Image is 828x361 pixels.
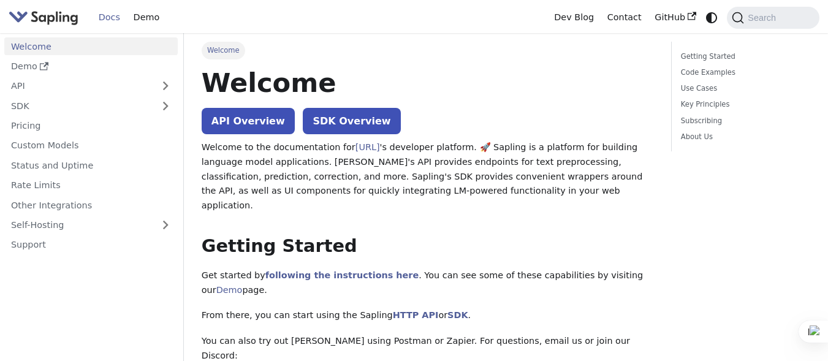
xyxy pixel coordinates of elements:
a: Other Integrations [4,196,178,214]
img: Sapling.ai [9,9,78,26]
a: SDK [447,310,468,320]
a: Docs [92,8,127,27]
a: API Overview [202,108,295,134]
a: Demo [4,58,178,75]
a: Demo [127,8,166,27]
a: [URL] [355,142,380,152]
a: Support [4,236,178,254]
a: Status and Uptime [4,156,178,174]
a: Key Principles [681,99,806,110]
a: About Us [681,131,806,143]
a: Welcome [4,37,178,55]
a: Demo [216,285,243,295]
span: Welcome [202,42,245,59]
a: SDK Overview [303,108,400,134]
button: Switch between dark and light mode (currently system mode) [703,9,721,26]
a: Self-Hosting [4,216,178,234]
a: Pricing [4,117,178,135]
a: GitHub [648,8,702,27]
a: Rate Limits [4,177,178,194]
a: Use Cases [681,83,806,94]
a: Code Examples [681,67,806,78]
a: Custom Models [4,137,178,154]
p: From there, you can start using the Sapling or . [202,308,654,323]
a: Contact [601,8,648,27]
a: SDK [4,97,153,115]
h2: Getting Started [202,235,654,257]
a: HTTP API [393,310,439,320]
button: Expand sidebar category 'SDK' [153,97,178,115]
p: Get started by . You can see some of these capabilities by visiting our page. [202,268,654,298]
button: Expand sidebar category 'API' [153,77,178,95]
a: Subscribing [681,115,806,127]
h1: Welcome [202,66,654,99]
a: following the instructions here [265,270,419,280]
span: Search [744,13,783,23]
a: API [4,77,153,95]
button: Search (Command+K) [727,7,819,29]
a: Getting Started [681,51,806,63]
a: Sapling.aiSapling.ai [9,9,83,26]
a: Dev Blog [547,8,600,27]
p: Welcome to the documentation for 's developer platform. 🚀 Sapling is a platform for building lang... [202,140,654,213]
nav: Breadcrumbs [202,42,654,59]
